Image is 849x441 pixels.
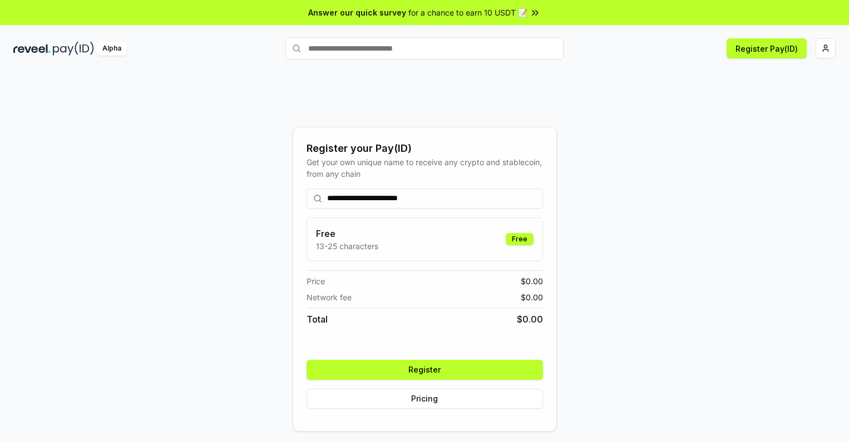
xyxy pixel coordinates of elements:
[307,313,328,326] span: Total
[308,7,406,18] span: Answer our quick survey
[307,389,543,409] button: Pricing
[517,313,543,326] span: $ 0.00
[96,42,127,56] div: Alpha
[521,275,543,287] span: $ 0.00
[316,240,378,252] p: 13-25 characters
[521,291,543,303] span: $ 0.00
[316,227,378,240] h3: Free
[13,42,51,56] img: reveel_dark
[307,360,543,380] button: Register
[408,7,527,18] span: for a chance to earn 10 USDT 📝
[506,233,534,245] div: Free
[53,42,94,56] img: pay_id
[727,38,807,58] button: Register Pay(ID)
[307,275,325,287] span: Price
[307,141,543,156] div: Register your Pay(ID)
[307,156,543,180] div: Get your own unique name to receive any crypto and stablecoin, from any chain
[307,291,352,303] span: Network fee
